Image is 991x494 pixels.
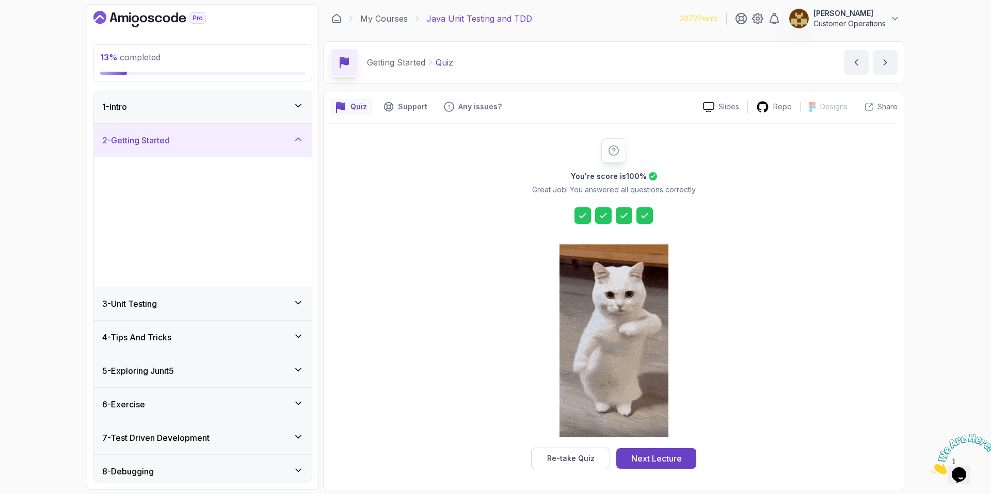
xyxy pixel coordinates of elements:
[438,98,508,115] button: Feedback button
[856,102,898,112] button: Share
[100,52,118,62] span: 13 %
[813,8,886,19] p: [PERSON_NAME]
[616,448,696,469] button: Next Lecture
[94,354,312,387] button: 5-Exploring Junit5
[844,50,869,75] button: previous content
[4,4,68,45] img: Chat attention grabber
[93,11,230,27] a: Dashboard
[773,102,792,112] p: Repo
[102,101,127,113] h3: 1 - Intro
[94,421,312,454] button: 7-Test Driven Development
[330,98,373,115] button: quiz button
[94,287,312,320] button: 3-Unit Testing
[426,12,532,25] p: Java Unit Testing and TDD
[94,455,312,488] button: 8-Debugging
[927,430,991,479] iframe: chat widget
[367,56,425,69] p: Getting Started
[680,13,718,24] p: 2072 Points
[94,388,312,421] button: 6-Exercise
[458,102,502,112] p: Any issues?
[102,331,171,343] h3: 4 - Tips And Tricks
[100,52,161,62] span: completed
[789,9,809,28] img: user profile image
[547,453,595,464] div: Re-take Quiz
[350,102,367,112] p: Quiz
[813,19,886,29] p: Customer Operations
[102,398,145,410] h3: 6 - Exercise
[877,102,898,112] p: Share
[571,171,647,182] h2: You're score is 100 %
[789,8,900,29] button: user profile image[PERSON_NAME]Customer Operations
[436,56,453,69] p: Quiz
[873,50,898,75] button: next content
[748,101,800,113] a: Repo
[631,452,682,465] div: Next Lecture
[102,298,157,310] h3: 3 - Unit Testing
[94,90,312,123] button: 1-Intro
[560,244,668,437] img: cool-cat
[94,124,312,157] button: 2-Getting Started
[94,321,312,354] button: 4-Tips And Tricks
[360,12,408,25] a: My Courses
[531,448,610,469] button: Re-take Quiz
[398,102,427,112] p: Support
[695,102,747,112] a: Slides
[377,98,434,115] button: Support button
[4,4,8,13] span: 1
[532,185,696,195] p: Great Job! You answered all questions correctly
[102,432,210,444] h3: 7 - Test Driven Development
[718,102,739,112] p: Slides
[102,134,170,146] h3: 2 - Getting Started
[102,465,154,477] h3: 8 - Debugging
[820,102,848,112] p: Designs
[331,13,342,24] a: Dashboard
[102,365,174,377] h3: 5 - Exploring Junit5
